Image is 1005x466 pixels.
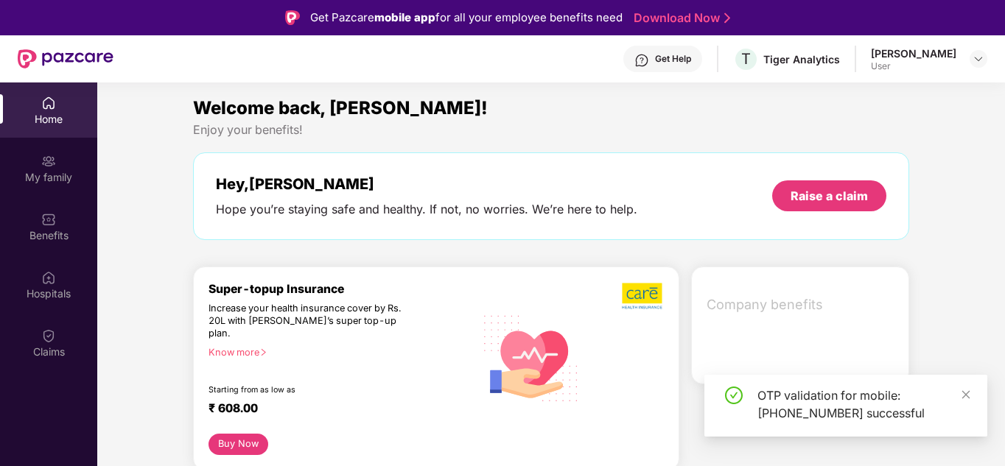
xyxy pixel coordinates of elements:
[698,286,908,324] div: Company benefits
[757,386,970,422] div: OTP validation for mobile: [PHONE_NUMBER] successful
[310,9,623,27] div: Get Pazcare for all your employee benefits need
[707,294,897,315] span: Company benefits
[655,53,691,65] div: Get Help
[193,97,488,119] span: Welcome back, [PERSON_NAME]!
[209,401,460,419] div: ₹ 608.00
[634,53,649,68] img: svg+xml;base64,PHN2ZyBpZD0iSGVscC0zMngzMiIgeG1sbnM9Imh0dHA6Ly93d3cudzMub3JnLzIwMDAvc3ZnIiB3aWR0aD...
[41,96,56,110] img: svg+xml;base64,PHN2ZyBpZD0iSG9tZSIgeG1sbnM9Imh0dHA6Ly93d3cudzMub3JnLzIwMDAvc3ZnIiB3aWR0aD0iMjAiIG...
[209,434,268,455] button: Buy Now
[209,385,412,395] div: Starting from as low as
[475,300,589,415] img: svg+xml;base64,PHN2ZyB4bWxucz0iaHR0cDovL3d3dy53My5vcmcvMjAwMC9zdmciIHhtbG5zOnhsaW5rPSJodHRwOi8vd3...
[961,389,971,400] span: close
[18,49,113,68] img: New Pazcare Logo
[41,212,56,227] img: svg+xml;base64,PHN2ZyBpZD0iQmVuZWZpdHMiIHhtbG5zPSJodHRwOi8vd3d3LnczLm9yZy8yMDAwL3N2ZyIgd2lkdGg9Ij...
[871,60,956,72] div: User
[41,328,56,343] img: svg+xml;base64,PHN2ZyBpZD0iQ2xhaW0iIHhtbG5zPSJodHRwOi8vd3d3LnczLm9yZy8yMDAwL3N2ZyIgd2lkdGg9IjIwIi...
[41,154,56,169] img: svg+xml;base64,PHN2ZyB3aWR0aD0iMjAiIGhlaWdodD0iMjAiIHZpZXdCb3g9IjAgMCAyMCAyMCIgZmlsbD0ibm9uZSIgeG...
[216,202,637,217] div: Hope you’re staying safe and healthy. If not, no worries. We’re here to help.
[725,386,743,404] span: check-circle
[622,282,664,310] img: b5dec4f62d2307b9de63beb79f102df3.png
[374,10,435,24] strong: mobile app
[209,282,475,296] div: Super-topup Insurance
[209,347,466,357] div: Know more
[209,303,410,340] div: Increase your health insurance cover by Rs. 20L with [PERSON_NAME]’s super top-up plan.
[285,10,300,25] img: Logo
[259,348,267,356] span: right
[741,50,751,68] span: T
[634,10,726,26] a: Download Now
[973,53,984,65] img: svg+xml;base64,PHN2ZyBpZD0iRHJvcGRvd24tMzJ4MzIiIHhtbG5zPSJodHRwOi8vd3d3LnczLm9yZy8yMDAwL3N2ZyIgd2...
[763,52,840,66] div: Tiger Analytics
[871,46,956,60] div: [PERSON_NAME]
[724,10,730,26] img: Stroke
[791,188,868,204] div: Raise a claim
[41,270,56,285] img: svg+xml;base64,PHN2ZyBpZD0iSG9zcGl0YWxzIiB4bWxucz0iaHR0cDovL3d3dy53My5vcmcvMjAwMC9zdmciIHdpZHRoPS...
[216,175,637,193] div: Hey, [PERSON_NAME]
[193,122,909,138] div: Enjoy your benefits!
